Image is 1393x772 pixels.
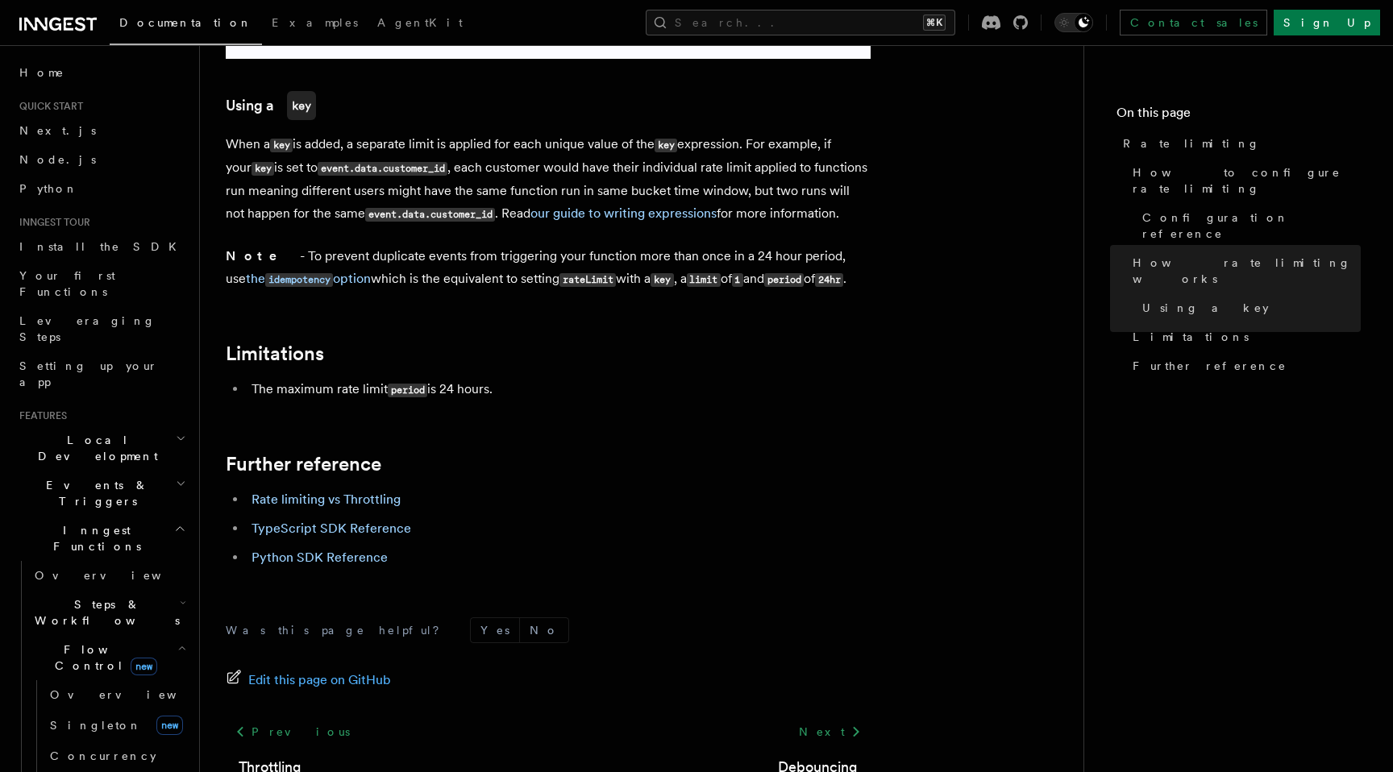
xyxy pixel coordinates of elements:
code: 1 [732,273,743,287]
span: Further reference [1133,358,1287,374]
code: key [651,273,673,287]
a: Concurrency [44,741,189,770]
span: Features [13,409,67,422]
span: new [156,716,183,735]
span: Steps & Workflows [28,596,180,629]
code: key [655,139,677,152]
button: Yes [471,618,519,642]
span: Node.js [19,153,96,166]
a: Edit this page on GitHub [226,669,391,691]
a: Limitations [226,342,324,365]
code: rateLimit [559,273,616,287]
span: Singleton [50,719,142,732]
span: Python [19,182,78,195]
a: Previous [226,717,359,746]
a: TypeScript SDK Reference [252,521,411,536]
a: Python SDK Reference [252,550,388,565]
span: Documentation [119,16,252,29]
kbd: ⌘K [923,15,946,31]
span: Setting up your app [19,359,158,388]
a: Documentation [110,5,262,45]
span: Overview [35,569,201,582]
a: Overview [28,561,189,590]
code: period [388,384,427,397]
code: 24hr [815,273,843,287]
button: Events & Triggers [13,471,189,516]
span: Edit this page on GitHub [248,669,391,691]
span: Rate limiting [1123,135,1260,151]
code: event.data.customer_id [365,208,495,222]
a: Using akey [226,91,316,120]
a: Node.js [13,145,189,174]
span: Quick start [13,100,83,113]
code: event.data.customer_id [318,162,447,176]
a: Setting up your app [13,351,189,396]
span: AgentKit [377,16,463,29]
a: Overview [44,680,189,709]
p: Was this page helpful? [226,622,451,638]
span: Your first Functions [19,269,115,298]
a: Contact sales [1120,10,1267,35]
code: key [252,162,274,176]
a: Singletonnew [44,709,189,741]
button: Local Development [13,425,189,471]
a: Further reference [226,453,381,475]
button: Toggle dark mode [1054,13,1093,32]
a: Rate limiting [1116,129,1361,158]
a: Leveraging Steps [13,306,189,351]
a: Limitations [1126,322,1361,351]
span: Home [19,64,64,81]
code: key [287,91,316,120]
a: Home [13,58,189,87]
span: Limitations [1133,329,1249,345]
span: How rate limiting works [1133,255,1361,287]
code: key [270,139,293,152]
a: How rate limiting works [1126,248,1361,293]
span: Leveraging Steps [19,314,156,343]
button: Flow Controlnew [28,635,189,680]
p: When a is added, a separate limit is applied for each unique value of the expression. For example... [226,133,871,226]
a: Sign Up [1274,10,1380,35]
a: Configuration reference [1136,203,1361,248]
a: Rate limiting vs Throttling [252,492,401,507]
p: - To prevent duplicate events from triggering your function more than once in a 24 hour period, u... [226,245,871,291]
button: Steps & Workflows [28,590,189,635]
span: Concurrency [50,749,156,762]
span: Flow Control [28,641,177,674]
li: The maximum rate limit is 24 hours. [247,378,871,401]
button: Inngest Functions [13,516,189,561]
span: Configuration reference [1142,210,1361,242]
button: No [520,618,568,642]
span: Next.js [19,124,96,137]
span: Inngest tour [13,216,90,229]
a: Using a key [1136,293,1361,322]
span: Overview [50,688,216,701]
code: idempotency [265,273,333,287]
a: Examples [262,5,368,44]
a: Install the SDK [13,232,189,261]
span: How to configure rate limiting [1133,164,1361,197]
span: new [131,658,157,675]
a: theidempotencyoption [246,271,371,286]
h4: On this page [1116,103,1361,129]
span: Install the SDK [19,240,186,253]
code: period [764,273,804,287]
a: Next [789,717,871,746]
span: Using a key [1142,300,1269,316]
a: Python [13,174,189,203]
strong: Note [226,248,300,264]
span: Local Development [13,432,176,464]
code: limit [687,273,721,287]
a: Your first Functions [13,261,189,306]
a: AgentKit [368,5,472,44]
span: Examples [272,16,358,29]
button: Search...⌘K [646,10,955,35]
a: How to configure rate limiting [1126,158,1361,203]
a: Further reference [1126,351,1361,380]
span: Inngest Functions [13,522,174,554]
a: our guide to writing expressions [530,205,717,221]
a: Next.js [13,116,189,145]
span: Events & Triggers [13,477,176,509]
